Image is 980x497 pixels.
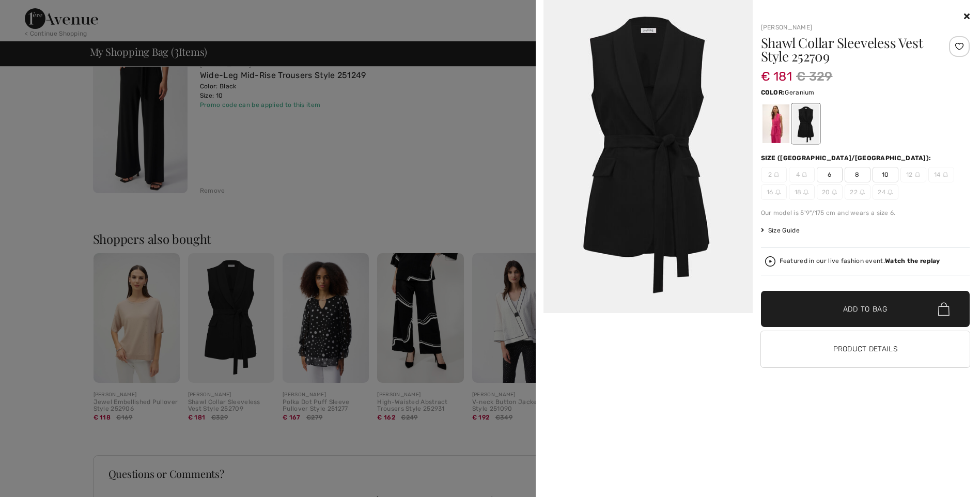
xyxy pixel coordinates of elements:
[888,190,893,195] img: ring-m.svg
[915,172,920,177] img: ring-m.svg
[885,257,940,265] strong: Watch the replay
[761,291,970,327] button: Add to Bag
[762,104,789,143] div: Geranium
[873,184,898,200] span: 24
[761,153,934,163] div: Size ([GEOGRAPHIC_DATA]/[GEOGRAPHIC_DATA]):
[900,167,926,182] span: 12
[943,172,948,177] img: ring-m.svg
[761,89,785,96] span: Color:
[761,59,792,84] span: € 181
[761,24,813,31] a: [PERSON_NAME]
[23,7,44,17] span: Chat
[938,302,950,316] img: Bag.svg
[873,167,898,182] span: 10
[765,256,775,267] img: Watch the replay
[785,89,814,96] span: Geranium
[761,184,787,200] span: 16
[817,184,843,200] span: 20
[860,190,865,195] img: ring-m.svg
[761,208,970,218] div: Our model is 5'9"/175 cm and wears a size 6.
[796,67,833,86] span: € 329
[843,304,888,315] span: Add to Bag
[802,172,807,177] img: ring-m.svg
[817,167,843,182] span: 6
[761,167,787,182] span: 2
[789,167,815,182] span: 4
[845,167,870,182] span: 8
[761,226,800,235] span: Size Guide
[832,190,837,195] img: ring-m.svg
[803,190,808,195] img: ring-m.svg
[761,36,935,63] h1: Shawl Collar Sleeveless Vest Style 252709
[775,190,781,195] img: ring-m.svg
[789,184,815,200] span: 18
[792,104,819,143] div: Black
[928,167,954,182] span: 14
[761,331,970,367] button: Product Details
[780,258,940,265] div: Featured in our live fashion event.
[845,184,870,200] span: 22
[774,172,779,177] img: ring-m.svg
